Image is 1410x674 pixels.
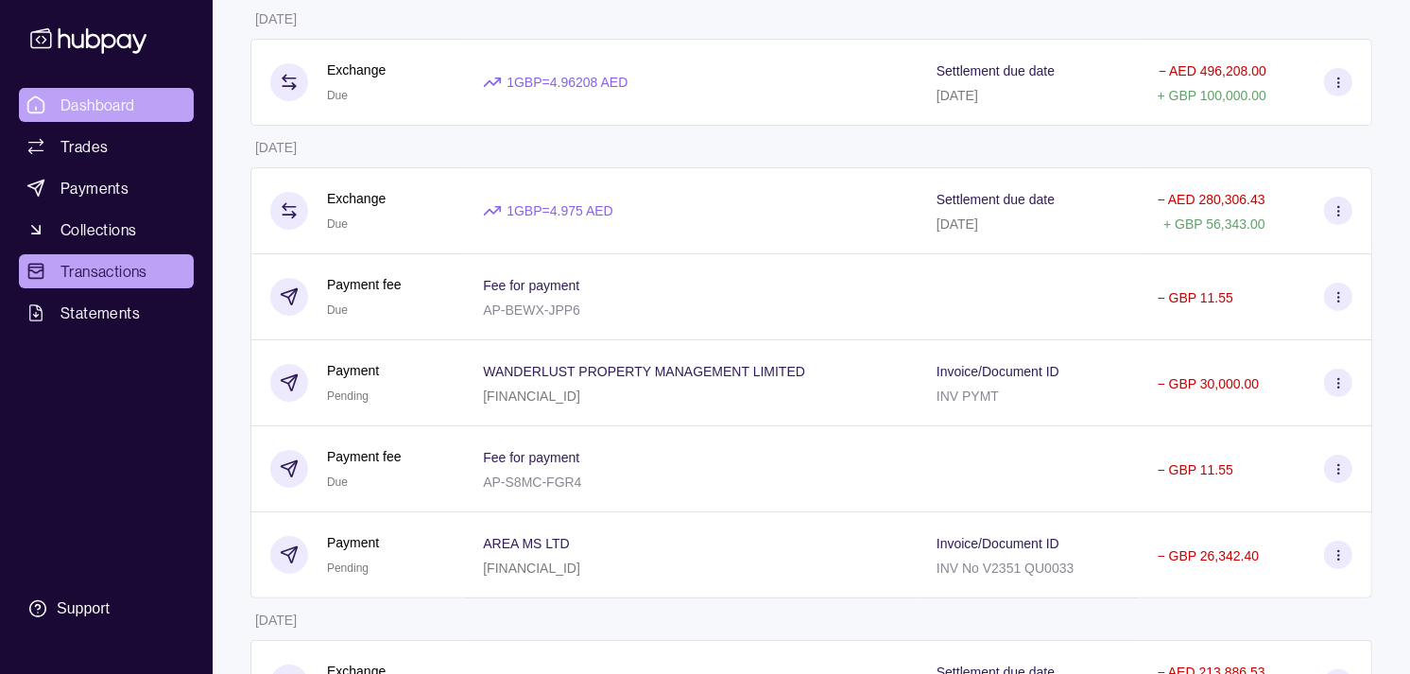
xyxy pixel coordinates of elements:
p: Invoice/Document ID [937,536,1059,551]
p: Settlement due date [937,63,1055,78]
a: Trades [19,130,194,164]
span: Statements [60,302,140,324]
span: Due [327,217,348,231]
p: Fee for payment [483,278,579,293]
span: Dashboard [60,94,135,116]
a: Dashboard [19,88,194,122]
p: 1 GBP = 4.96208 AED [507,72,628,93]
span: Payments [60,177,129,199]
p: − GBP 26,342.40 [1158,548,1260,563]
p: AP-BEWX-JPP6 [483,302,580,318]
span: Transactions [60,260,147,283]
p: − AED 280,306.43 [1158,192,1265,207]
p: Payment [327,532,379,553]
p: − GBP 11.55 [1158,462,1233,477]
p: [FINANCIAL_ID] [483,389,580,404]
p: 1 GBP = 4.975 AED [507,200,613,221]
p: Settlement due date [937,192,1055,207]
a: Statements [19,296,194,330]
p: Fee for payment [483,450,579,465]
p: + GBP 100,000.00 [1158,88,1266,103]
p: − AED 496,208.00 [1159,63,1266,78]
span: Pending [327,389,369,403]
p: − GBP 11.55 [1158,290,1233,305]
p: [DATE] [255,11,297,26]
p: Exchange [327,188,386,209]
p: AP-S8MC-FGR4 [483,475,581,490]
p: WANDERLUST PROPERTY MANAGEMENT LIMITED [483,364,805,379]
p: INV No V2351 QU0033 [937,561,1075,576]
p: Payment fee [327,274,402,295]
p: [DATE] [255,140,297,155]
div: Support [57,598,110,619]
p: [DATE] [255,613,297,628]
p: [FINANCIAL_ID] [483,561,580,576]
a: Transactions [19,254,194,288]
p: [DATE] [937,216,978,232]
span: Due [327,303,348,317]
p: [DATE] [937,88,978,103]
p: − GBP 30,000.00 [1158,376,1260,391]
span: Due [327,475,348,489]
p: + GBP 56,343.00 [1163,216,1265,232]
span: Pending [327,562,369,575]
span: Collections [60,218,136,241]
a: Payments [19,171,194,205]
p: Exchange [327,60,386,80]
p: INV PYMT [937,389,999,404]
p: Payment [327,360,379,381]
span: Trades [60,135,108,158]
p: Payment fee [327,446,402,467]
p: AREA MS LTD [483,536,570,551]
span: Due [327,89,348,102]
p: Invoice/Document ID [937,364,1059,379]
a: Collections [19,213,194,247]
a: Support [19,589,194,629]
